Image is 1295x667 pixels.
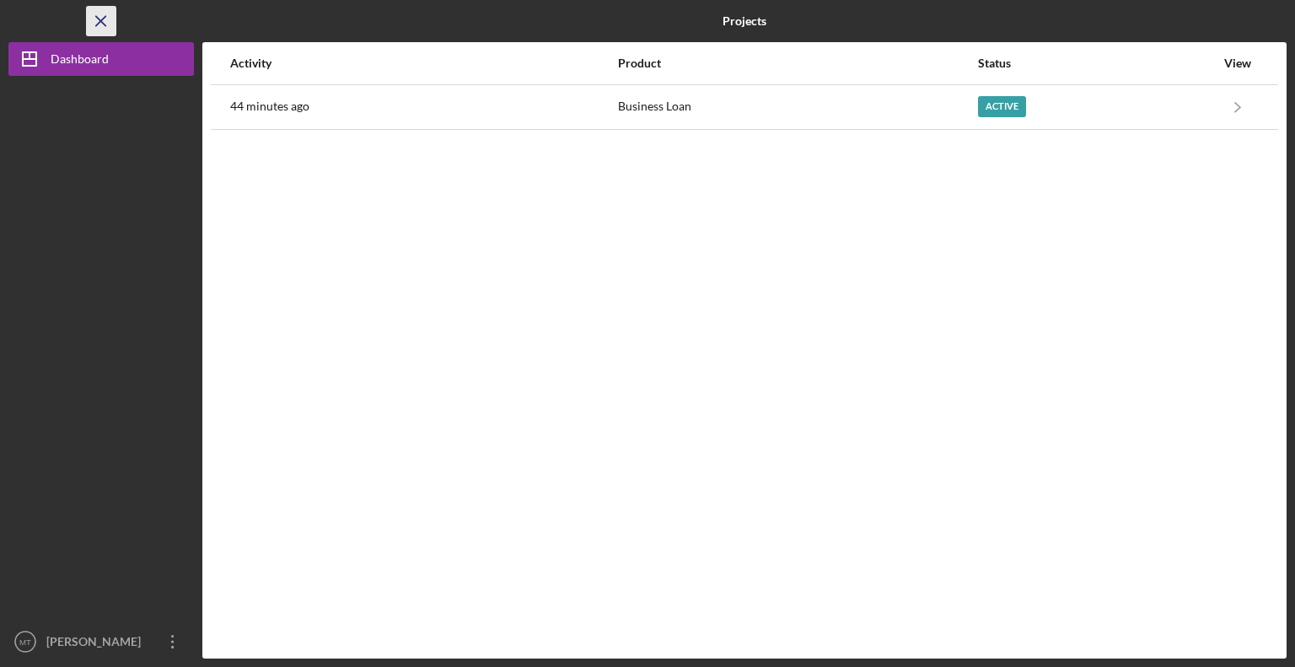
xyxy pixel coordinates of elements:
[723,14,766,28] b: Projects
[618,86,976,128] div: Business Loan
[618,56,976,70] div: Product
[8,42,194,76] button: Dashboard
[978,56,1215,70] div: Status
[8,625,194,659] button: MT[PERSON_NAME]
[42,625,152,663] div: [PERSON_NAME]
[51,42,109,80] div: Dashboard
[230,100,309,113] time: 2025-08-15 19:57
[230,56,616,70] div: Activity
[978,96,1026,117] div: Active
[1217,56,1259,70] div: View
[19,637,31,647] text: MT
